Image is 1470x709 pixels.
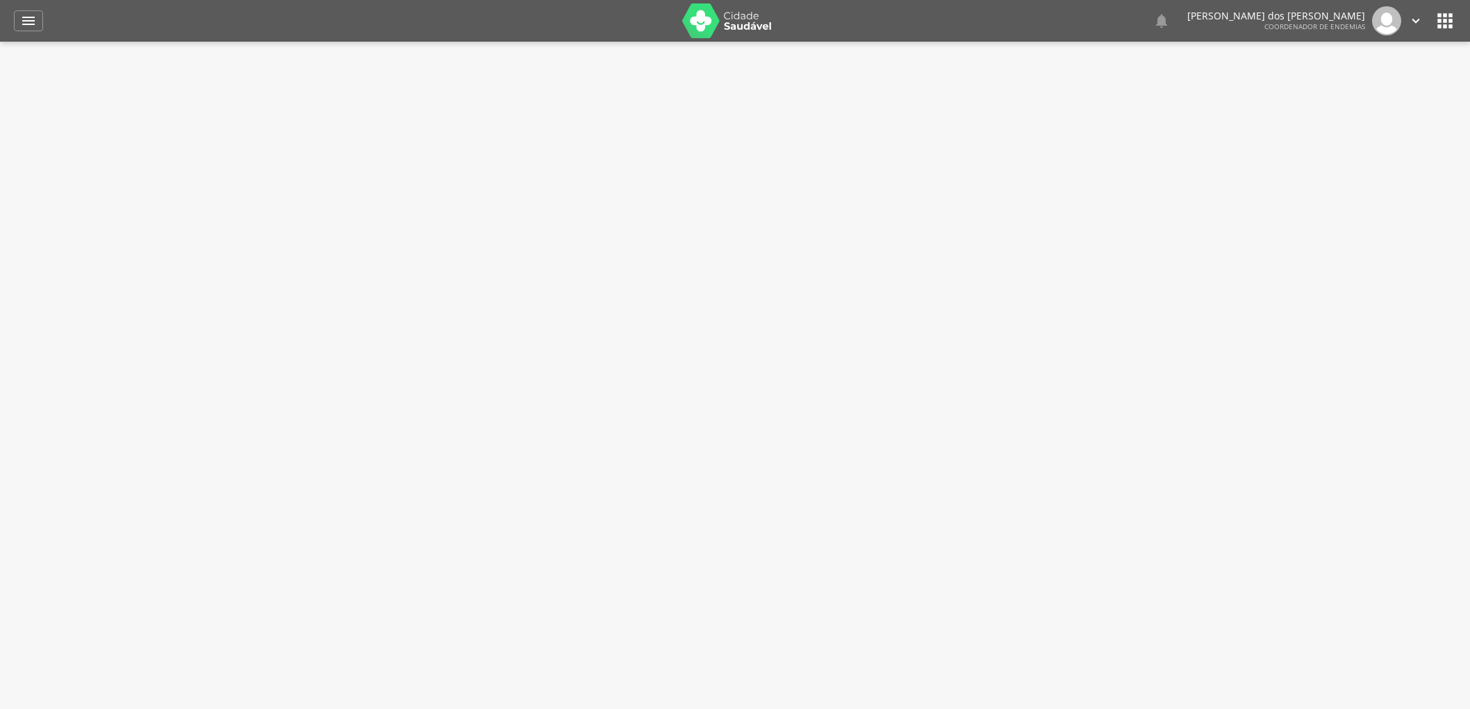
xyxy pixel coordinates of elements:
[14,10,43,31] a: 
[20,12,37,29] i: 
[1153,12,1170,29] i: 
[1408,13,1423,28] i: 
[1408,6,1423,35] a: 
[1153,6,1170,35] a: 
[1187,11,1365,21] p: [PERSON_NAME] dos [PERSON_NAME]
[1434,10,1456,32] i: 
[1264,22,1365,31] span: Coordenador de Endemias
